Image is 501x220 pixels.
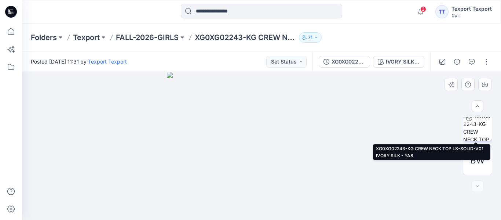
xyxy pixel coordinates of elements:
[116,32,179,43] a: FALL-2026-GIRLS
[451,56,463,68] button: Details
[195,32,296,43] p: XG0XG02243-KG CREW NECK TOP LS-SOLID-V01
[332,58,365,66] div: XG0XG02243-KG CREW NECK TOP LS-SOLID-V01
[463,112,492,141] img: XG0XG02243-KG CREW NECK TOP LS-SOLID-V01 IVORY SILK - YA8
[88,58,127,65] a: Texport Texport
[308,33,312,42] p: 71
[373,56,424,68] button: IVORY SILK - YA8
[435,5,449,18] div: TT
[299,32,322,43] button: 71
[31,58,127,65] span: Posted [DATE] 11:31 by
[420,6,426,12] span: 2
[167,72,356,220] img: eyJhbGciOiJIUzI1NiIsImtpZCI6IjAiLCJzbHQiOiJzZXMiLCJ0eXAiOiJKV1QifQ.eyJkYXRhIjp7InR5cGUiOiJzdG9yYW...
[319,56,370,68] button: XG0XG02243-KG CREW NECK TOP LS-SOLID-V01
[470,154,485,167] span: BW
[73,32,100,43] a: Texport
[386,58,420,66] div: IVORY SILK - YA8
[451,4,492,13] div: Texport Texport
[31,32,57,43] a: Folders
[451,13,492,19] div: PVH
